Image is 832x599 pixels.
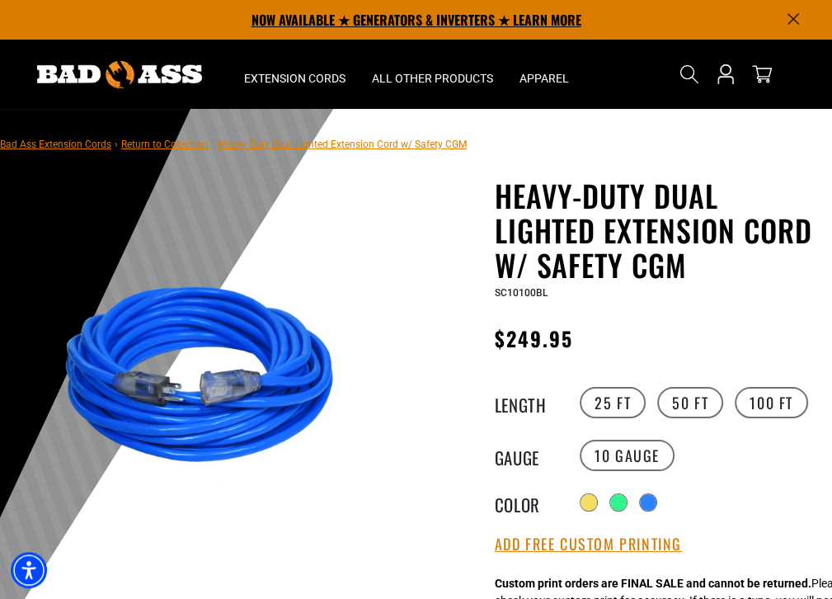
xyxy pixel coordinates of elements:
[121,139,209,150] a: Return to Collection
[11,552,47,588] div: Accessibility Menu
[676,61,703,87] summary: Search
[495,577,811,590] strong: Custom print orders are FINAL SALE and cannot be returned.
[212,139,215,150] span: ›
[657,387,723,418] label: 50 FT
[735,387,808,418] label: 100 FT
[244,71,345,86] span: Extension Cords
[495,492,576,513] legend: Color
[219,139,467,150] span: Heavy-Duty Dual Lighted Extension Cord w/ Safety CGM
[749,64,775,84] a: cart
[359,40,506,109] summary: All Other Products
[506,40,582,109] summary: Apparel
[49,220,367,539] img: blue
[519,71,569,86] span: Apparel
[495,445,576,466] legend: Gauge
[115,139,118,150] span: ›
[580,387,646,418] label: 25 FT
[495,287,548,299] span: SC10100BL
[580,440,675,471] label: 10 Gauge
[495,323,574,353] span: $249.95
[37,61,202,88] img: Bad Ass Extension Cords
[231,40,359,109] summary: Extension Cords
[372,71,493,86] span: All Other Products
[712,40,739,109] a: Open this option
[495,178,820,282] h1: Heavy-Duty Dual Lighted Extension Cord w/ Safety CGM
[495,535,682,554] button: Add Free Custom Printing
[495,392,576,413] legend: Length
